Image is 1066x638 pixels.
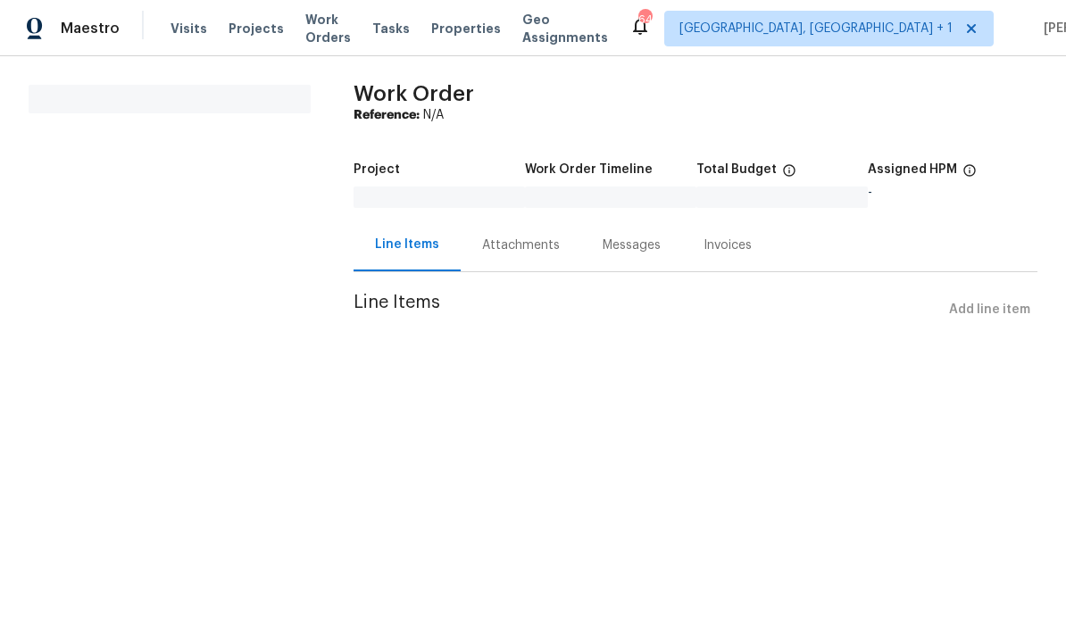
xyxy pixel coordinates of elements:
h5: Work Order Timeline [525,163,653,176]
h5: Assigned HPM [868,163,957,176]
h5: Total Budget [696,163,777,176]
span: Line Items [354,294,942,327]
span: Maestro [61,20,120,37]
h5: Project [354,163,400,176]
span: Properties [431,20,501,37]
span: Work Orders [305,11,351,46]
span: The hpm assigned to this work order. [962,163,977,186]
b: Reference: [354,109,420,121]
span: Visits [171,20,207,37]
span: [GEOGRAPHIC_DATA], [GEOGRAPHIC_DATA] + 1 [679,20,953,37]
span: Work Order [354,83,474,104]
div: Messages [603,236,661,254]
span: Geo Assignments [522,11,608,46]
div: Line Items [375,236,439,253]
div: Attachments [482,236,560,254]
div: 64 [638,11,651,29]
div: Invoices [704,236,752,254]
span: Projects [229,20,284,37]
div: N/A [354,106,1037,124]
div: - [868,186,1037,199]
span: The total cost of line items that have been proposed by Opendoor. This sum includes line items th... [782,163,796,186]
span: Tasks [372,22,410,35]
